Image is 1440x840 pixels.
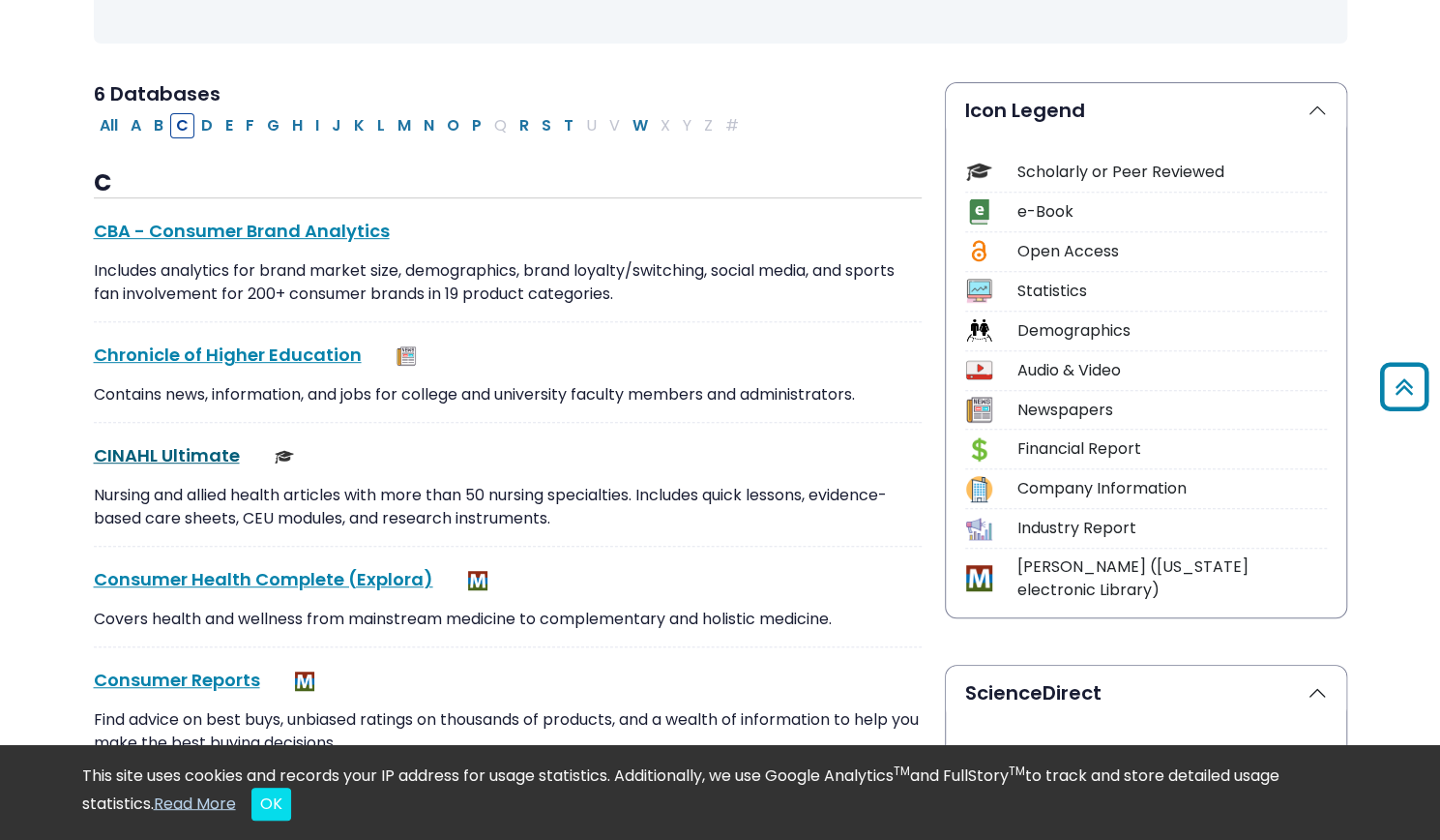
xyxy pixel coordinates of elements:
[309,113,325,138] button: Filter Results I
[966,476,992,502] img: Icon Company Information
[966,159,992,185] img: Icon Scholarly or Peer Reviewed
[94,259,922,306] p: Includes analytics for brand market size, demographics, brand loyalty/switching, social media, an...
[240,113,260,138] button: Filter Results F
[966,317,992,344] img: Icon Demographics
[966,198,992,225] img: Icon e-Book
[1017,240,1327,263] div: Open Access
[441,113,465,138] button: Filter Results O
[148,113,169,138] button: Filter Results B
[94,668,260,692] a: Consumer Reports
[966,436,992,463] img: Icon Financial Report
[1017,477,1327,500] div: Company Information
[966,565,992,591] img: Icon MeL (Michigan electronic Library)
[371,113,391,138] button: Filter Results L
[94,443,240,467] a: CINAHL Ultimate
[536,113,557,138] button: Filter Results S
[94,567,433,591] a: Consumer Health Complete (Explora)
[966,278,992,304] img: Icon Statistics
[94,343,362,367] a: Chronicle of Higher Education
[558,113,579,138] button: Filter Results T
[1017,161,1327,184] div: Scholarly or Peer Reviewed
[125,113,147,138] button: Filter Results A
[1017,200,1327,224] div: e-Book
[94,708,922,755] p: Find advice on best buys, unbiased ratings on thousands of products, and a wealth of information ...
[94,484,922,530] p: Nursing and allied health articles with more than 50 nursing specialties. Includes quick lessons,...
[894,763,910,779] sup: TM
[1017,399,1327,422] div: Newspapers
[251,788,291,821] button: Close
[94,113,747,135] div: Alpha-list to filter by first letter of database name
[392,113,417,138] button: Filter Results M
[94,219,390,243] a: CBA - Consumer Brand Analytics
[94,383,922,406] p: Contains news, information, and jobs for college and university faculty members and administrators.
[946,83,1346,137] button: Icon Legend
[966,357,992,383] img: Icon Audio & Video
[94,113,124,138] button: All
[1017,319,1327,343] div: Demographics
[275,447,294,466] img: Scholarly or Peer Reviewed
[1009,763,1025,779] sup: TM
[965,743,1327,799] h3: Get ScienceDirect Articles (Free)
[1017,280,1327,303] div: Statistics
[1017,437,1327,461] div: Financial Report
[1373,372,1435,404] a: Back to Top
[82,765,1359,821] div: This site uses cookies and records your IP address for usage statistics. Additionally, we use Goo...
[514,113,535,138] button: Filter Results R
[261,113,285,138] button: Filter Results G
[468,571,487,590] img: MeL (Michigan electronic Library)
[946,666,1346,720] button: ScienceDirect
[295,672,314,691] img: MeL (Michigan electronic Library)
[94,169,922,198] h3: C
[154,792,236,814] a: Read More
[94,80,220,107] span: 6 Databases
[466,113,487,138] button: Filter Results P
[94,608,922,631] p: Covers health and wellness from mainstream medicine to complementary and holistic medicine.
[967,238,991,264] img: Icon Open Access
[220,113,239,138] button: Filter Results E
[326,113,347,138] button: Filter Results J
[286,113,309,138] button: Filter Results H
[627,113,654,138] button: Filter Results W
[418,113,440,138] button: Filter Results N
[1017,517,1327,540] div: Industry Report
[195,113,219,138] button: Filter Results D
[966,397,992,423] img: Icon Newspapers
[348,113,370,138] button: Filter Results K
[397,346,416,366] img: Newspapers
[966,516,992,542] img: Icon Industry Report
[1017,555,1327,602] div: [PERSON_NAME] ([US_STATE] electronic Library)
[170,113,194,138] button: Filter Results C
[1017,359,1327,382] div: Audio & Video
